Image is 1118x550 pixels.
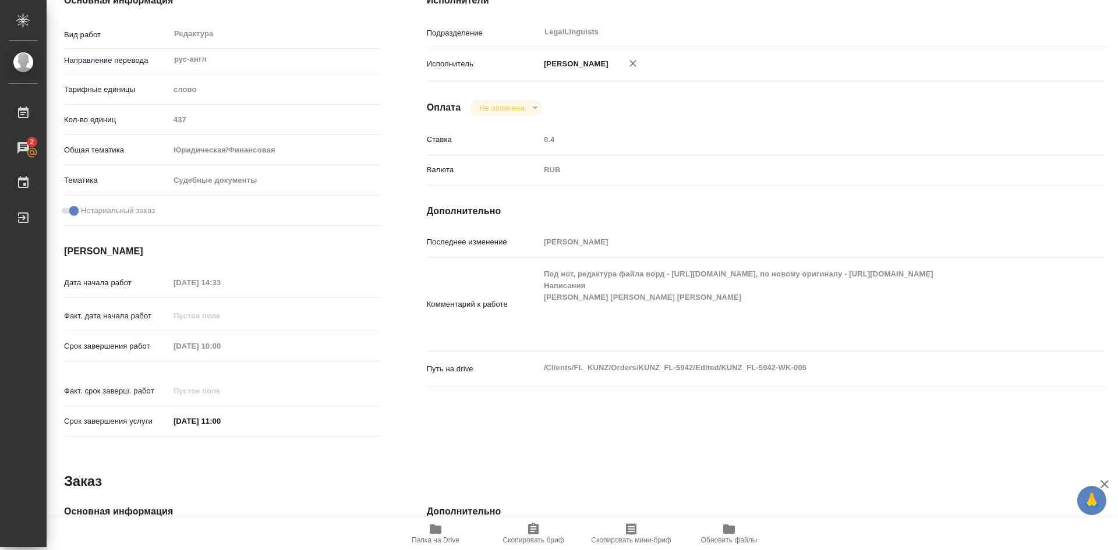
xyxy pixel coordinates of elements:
[169,274,271,291] input: Пустое поле
[427,101,461,115] h4: Оплата
[540,160,1049,180] div: RUB
[591,536,671,544] span: Скопировать мини-бриф
[64,144,169,156] p: Общая тематика
[427,505,1105,519] h4: Дополнительно
[503,536,564,544] span: Скопировать бриф
[387,517,484,550] button: Папка на Drive
[412,536,459,544] span: Папка на Drive
[540,131,1049,148] input: Пустое поле
[1082,488,1102,513] span: 🙏
[64,29,169,41] p: Вид работ
[582,517,680,550] button: Скопировать мини-бриф
[64,114,169,126] p: Кол-во единиц
[64,385,169,397] p: Факт. срок заверш. работ
[427,134,540,146] p: Ставка
[476,103,528,113] button: Не оплачена
[64,505,380,519] h4: Основная информация
[64,244,380,258] h4: [PERSON_NAME]
[64,55,169,66] p: Направление перевода
[169,307,271,324] input: Пустое поле
[169,382,271,399] input: Пустое поле
[427,27,540,39] p: Подразделение
[427,236,540,248] p: Последнее изменение
[701,536,758,544] span: Обновить файлы
[427,363,540,375] p: Путь на drive
[64,472,102,491] h2: Заказ
[169,111,380,128] input: Пустое поле
[81,205,155,217] span: Нотариальный заказ
[427,58,540,70] p: Исполнитель
[64,310,169,322] p: Факт. дата начала работ
[540,58,608,70] p: [PERSON_NAME]
[1077,486,1106,515] button: 🙏
[540,264,1049,342] textarea: Под нот, редактура файла ворд - [URL][DOMAIN_NAME], по новому оригиналу - [URL][DOMAIN_NAME] Напи...
[64,84,169,95] p: Тарифные единицы
[64,416,169,427] p: Срок завершения услуги
[64,340,169,352] p: Срок завершения работ
[169,413,271,430] input: ✎ Введи что-нибудь
[427,299,540,310] p: Комментарий к работе
[470,100,542,116] div: Не оплачена
[64,175,169,186] p: Тематика
[23,136,41,148] span: 2
[169,140,380,160] div: Юридическая/Финансовая
[3,133,44,162] a: 2
[169,338,271,354] input: Пустое поле
[427,164,540,176] p: Валюта
[169,171,380,190] div: Судебные документы
[680,517,778,550] button: Обновить файлы
[620,51,646,76] button: Удалить исполнителя
[64,277,169,289] p: Дата начала работ
[540,358,1049,378] textarea: /Clients/FL_KUNZ/Orders/KUNZ_FL-5942/Edited/KUNZ_FL-5942-WK-005
[540,233,1049,250] input: Пустое поле
[427,204,1105,218] h4: Дополнительно
[484,517,582,550] button: Скопировать бриф
[169,80,380,100] div: слово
